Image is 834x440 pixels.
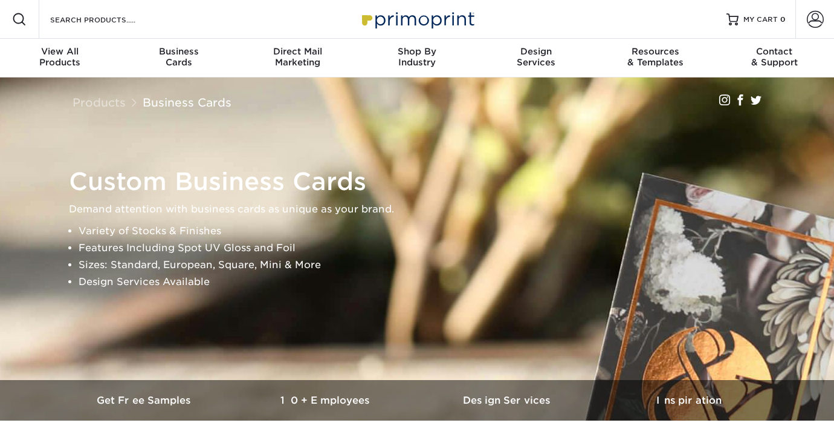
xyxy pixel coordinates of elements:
h3: Get Free Samples [54,395,236,406]
h3: Inspiration [598,395,780,406]
li: Features Including Spot UV Gloss and Foil [79,240,776,257]
a: Direct MailMarketing [238,39,357,77]
li: Design Services Available [79,274,776,291]
a: Design Services [417,380,598,421]
h3: 10+ Employees [236,395,417,406]
li: Sizes: Standard, European, Square, Mini & More [79,257,776,274]
a: Products [73,96,126,109]
li: Variety of Stocks & Finishes [79,223,776,240]
div: Services [477,46,596,68]
a: Resources& Templates [596,39,715,77]
span: Direct Mail [238,46,357,57]
div: Industry [357,46,476,68]
a: Shop ByIndustry [357,39,476,77]
a: Inspiration [598,380,780,421]
span: Shop By [357,46,476,57]
div: & Templates [596,46,715,68]
a: Contact& Support [715,39,834,77]
div: Marketing [238,46,357,68]
h3: Design Services [417,395,598,406]
p: Demand attention with business cards as unique as your brand. [69,201,776,218]
span: MY CART [743,15,778,25]
span: Business [119,46,238,57]
span: Resources [596,46,715,57]
div: & Support [715,46,834,68]
span: Design [477,46,596,57]
span: Contact [715,46,834,57]
img: Primoprint [357,6,477,32]
span: 0 [780,15,786,24]
a: Business Cards [143,96,231,109]
h1: Custom Business Cards [69,167,776,196]
a: BusinessCards [119,39,238,77]
a: DesignServices [477,39,596,77]
a: 10+ Employees [236,380,417,421]
input: SEARCH PRODUCTS..... [49,12,167,27]
div: Cards [119,46,238,68]
a: Get Free Samples [54,380,236,421]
